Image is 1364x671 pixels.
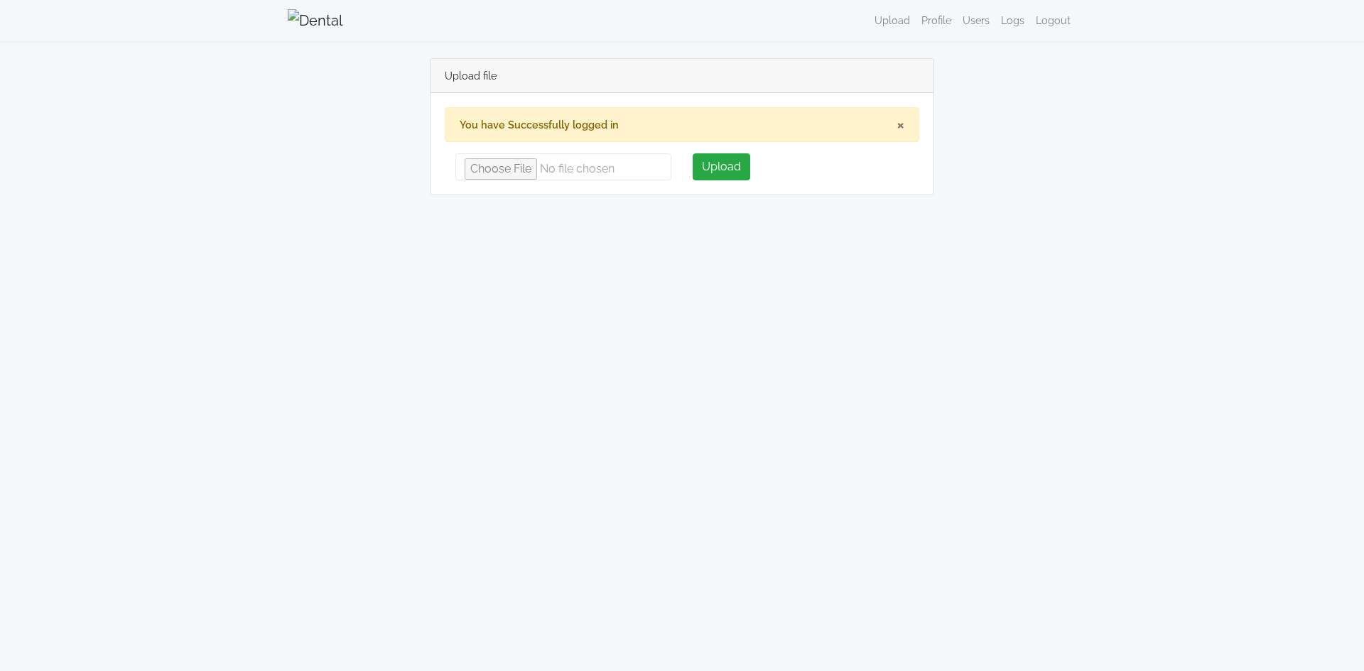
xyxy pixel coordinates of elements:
[288,9,343,32] img: Dental Whale Logo
[869,6,916,34] a: Upload
[460,119,619,131] strong: You have Successfully logged in
[897,116,904,133] button: ×
[693,153,750,180] button: Upload
[916,6,957,34] a: Profile
[957,6,995,34] a: Users
[995,6,1030,34] a: Logs
[1030,6,1076,34] a: Logout
[431,59,933,93] div: Upload file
